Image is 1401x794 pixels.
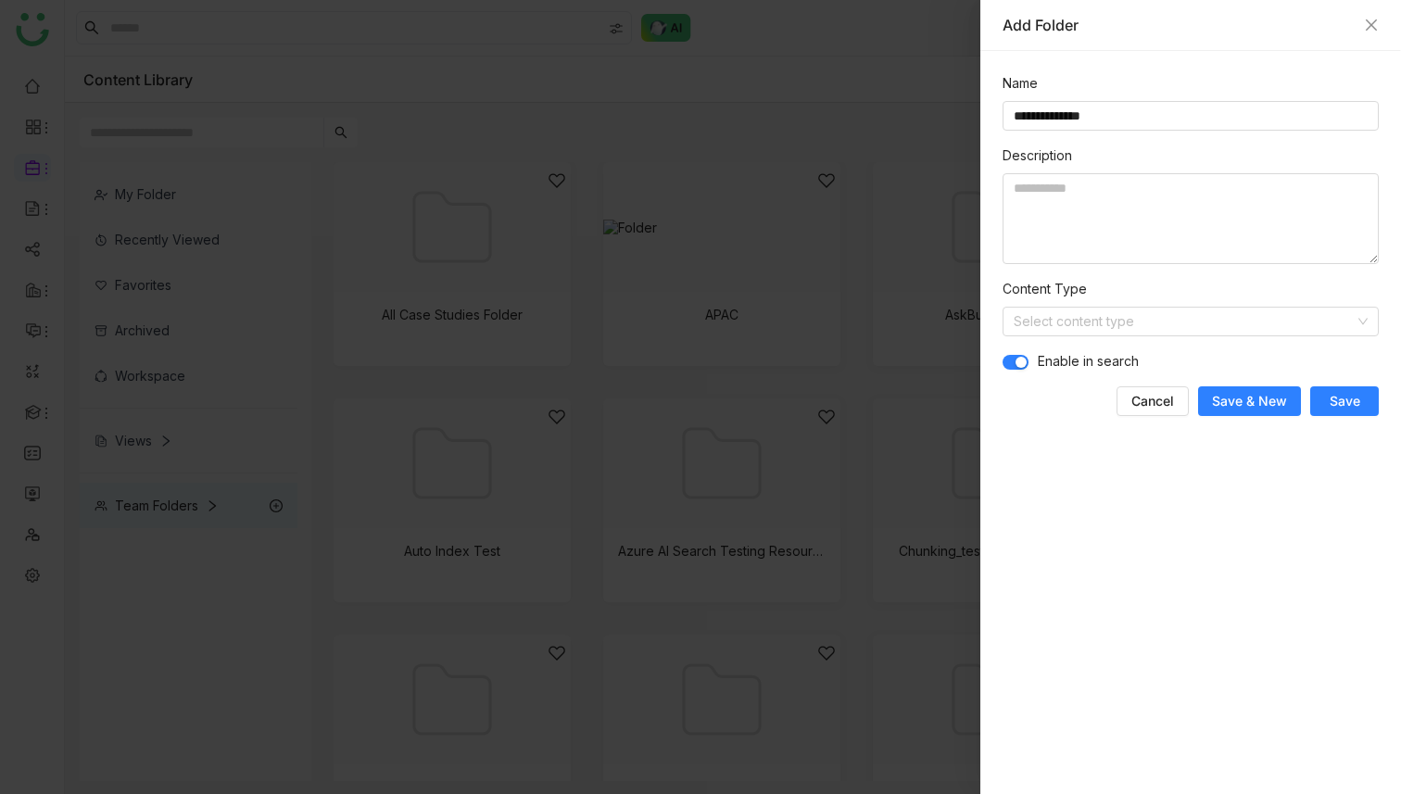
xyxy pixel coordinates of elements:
[1310,386,1379,416] button: Save
[1003,279,1087,299] label: Content Type
[1038,351,1139,372] span: Enable in search
[1198,386,1301,416] button: Save & New
[1117,386,1189,416] button: Cancel
[1003,145,1072,166] label: Description
[1003,15,1355,35] div: Add Folder
[1364,18,1379,32] button: Close
[1330,392,1360,410] span: Save
[1131,392,1174,410] span: Cancel
[1003,73,1038,94] label: Name
[1212,392,1287,410] span: Save & New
